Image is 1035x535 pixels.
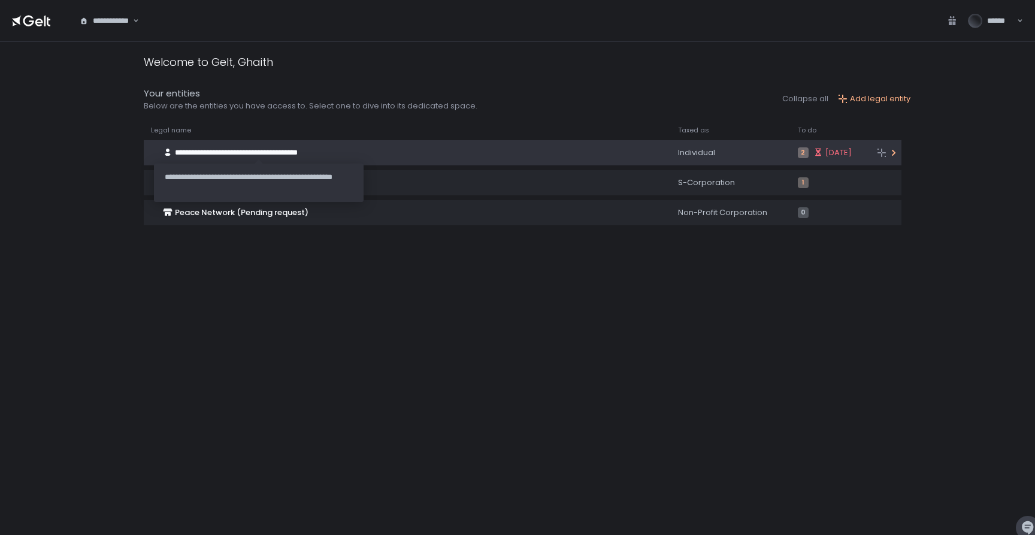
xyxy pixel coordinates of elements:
span: 2 [798,147,809,158]
span: Legal name [151,126,191,135]
div: Search for option [72,8,139,34]
span: 0 [798,207,809,218]
span: Peace Network (Pending request) [175,207,308,218]
div: Welcome to Gelt, Ghaith [144,54,273,70]
button: Add legal entity [838,93,910,104]
button: Collapse all [782,93,828,104]
div: Below are the entities you have access to. Select one to dive into its dedicated space. [144,101,477,111]
span: 1 [798,177,809,188]
div: Non-Profit Corporation [678,207,783,218]
span: [DATE] [825,147,852,158]
span: To do [798,126,816,135]
input: Search for option [131,15,132,27]
div: Your entities [144,87,477,101]
span: Taxed as [678,126,709,135]
div: Individual [678,147,783,158]
div: S-Corporation [678,177,783,188]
